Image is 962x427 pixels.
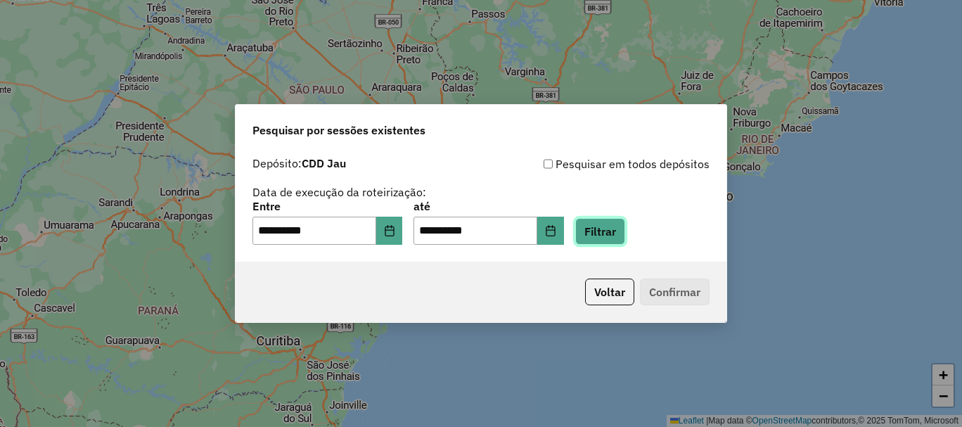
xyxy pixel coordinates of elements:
[376,217,403,245] button: Choose Date
[252,198,402,215] label: Entre
[413,198,563,215] label: até
[252,122,425,139] span: Pesquisar por sessões existentes
[252,184,426,200] label: Data de execução da roteirização:
[302,156,346,170] strong: CDD Jau
[585,279,634,305] button: Voltar
[252,155,346,172] label: Depósito:
[481,155,710,172] div: Pesquisar em todos depósitos
[537,217,564,245] button: Choose Date
[575,218,625,245] button: Filtrar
